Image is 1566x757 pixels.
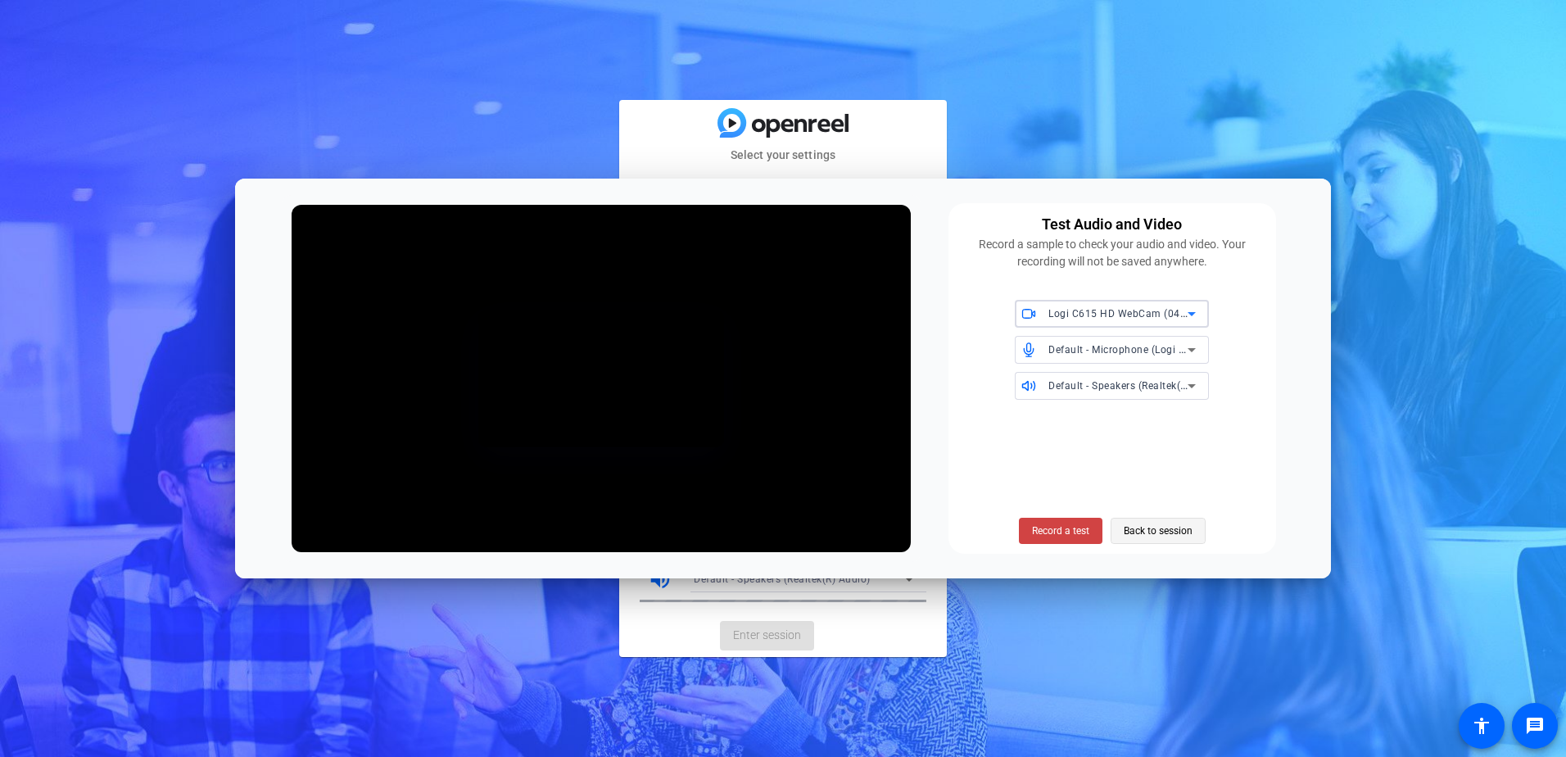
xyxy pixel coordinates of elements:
[1042,213,1182,236] div: Test Audio and Video
[1048,306,1223,320] span: Logi C615 HD WebCam (046d:082c)
[1019,518,1102,544] button: Record a test
[958,236,1266,270] div: Record a sample to check your audio and video. Your recording will not be saved anywhere.
[1472,716,1491,736] mat-icon: accessibility
[1525,716,1545,736] mat-icon: message
[1111,518,1206,544] button: Back to session
[648,567,672,592] mat-icon: volume_up
[717,108,849,137] img: blue-gradient.svg
[640,176,926,229] div: Can't share your screen. You must grant permissions.
[1124,515,1193,546] span: Back to session
[1048,342,1333,356] span: Default - Microphone (Logi C615 HD WebCam) (046d:082c)
[1032,524,1089,538] span: Record a test
[1048,378,1225,392] span: Default - Speakers (Realtek(R) Audio)
[694,573,871,585] span: Default - Speakers (Realtek(R) Audio)
[619,146,947,164] mat-card-subtitle: Select your settings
